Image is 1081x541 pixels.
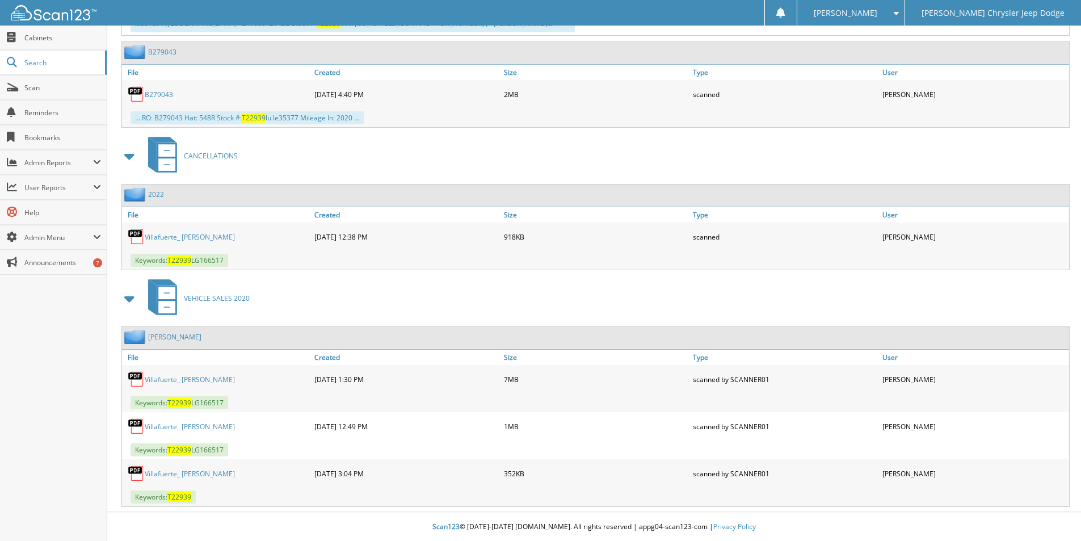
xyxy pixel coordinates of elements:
[312,368,501,391] div: [DATE] 1:30 PM
[690,462,880,485] div: scanned by SCANNER01
[128,371,145,388] img: PDF.png
[880,65,1069,80] a: User
[148,47,176,57] a: B279043
[167,445,191,455] span: T22939
[145,375,235,384] a: Villafuerte_ [PERSON_NAME]
[122,65,312,80] a: File
[24,133,101,142] span: Bookmarks
[107,513,1081,541] div: © [DATE]-[DATE] [DOMAIN_NAME]. All rights reserved | appg04-scan123-com |
[24,233,93,242] span: Admin Menu
[312,462,501,485] div: [DATE] 3:04 PM
[922,10,1065,16] span: [PERSON_NAME] Chrysler Jeep Dodge
[880,415,1069,438] div: [PERSON_NAME]
[690,350,880,365] a: Type
[93,258,102,267] div: 7
[131,490,196,504] span: Keywords:
[24,33,101,43] span: Cabinets
[814,10,877,16] span: [PERSON_NAME]
[690,83,880,106] div: scanned
[24,183,93,192] span: User Reports
[713,522,756,531] a: Privacy Policy
[312,207,501,223] a: Created
[501,83,691,106] div: 2MB
[128,418,145,435] img: PDF.png
[141,133,238,178] a: CANCELLATIONS
[131,443,228,456] span: Keywords: LG166517
[24,58,99,68] span: Search
[141,276,250,321] a: VEHICLE SALES 2020
[880,83,1069,106] div: [PERSON_NAME]
[167,398,191,408] span: T22939
[131,254,228,267] span: Keywords: LG166517
[145,422,235,431] a: Villafuerte_ [PERSON_NAME]
[131,396,228,409] span: Keywords: LG166517
[184,293,250,303] span: VEHICLE SALES 2020
[124,330,148,344] img: folder2.png
[880,225,1069,248] div: [PERSON_NAME]
[148,332,201,342] a: [PERSON_NAME]
[124,187,148,202] img: folder2.png
[690,65,880,80] a: Type
[501,415,691,438] div: 1MB
[167,492,191,502] span: T22939
[501,207,691,223] a: Size
[312,225,501,248] div: [DATE] 12:38 PM
[122,350,312,365] a: File
[880,207,1069,223] a: User
[24,208,101,217] span: Help
[880,368,1069,391] div: [PERSON_NAME]
[880,350,1069,365] a: User
[124,45,148,59] img: folder2.png
[690,207,880,223] a: Type
[880,462,1069,485] div: [PERSON_NAME]
[128,465,145,482] img: PDF.png
[24,158,93,167] span: Admin Reports
[167,255,191,265] span: T22939
[690,225,880,248] div: scanned
[184,151,238,161] span: CANCELLATIONS
[501,65,691,80] a: Size
[24,258,101,267] span: Announcements
[24,83,101,93] span: Scan
[145,232,235,242] a: Villafuerte_ [PERSON_NAME]
[128,86,145,103] img: PDF.png
[501,462,691,485] div: 352KB
[501,368,691,391] div: 7MB
[131,111,364,124] div: ... RO: B279043 Hat: 548R Stock #: lu le35377 Mileage In: 2020 ...
[145,469,235,479] a: Villafuerte_ [PERSON_NAME]
[312,350,501,365] a: Created
[690,368,880,391] div: scanned by SCANNER01
[145,90,173,99] a: B279043
[312,65,501,80] a: Created
[122,207,312,223] a: File
[242,113,266,123] span: T22939
[11,5,96,20] img: scan123-logo-white.svg
[312,415,501,438] div: [DATE] 12:49 PM
[690,415,880,438] div: scanned by SCANNER01
[501,350,691,365] a: Size
[432,522,460,531] span: Scan123
[128,228,145,245] img: PDF.png
[501,225,691,248] div: 918KB
[312,83,501,106] div: [DATE] 4:40 PM
[24,108,101,118] span: Reminders
[1024,487,1081,541] iframe: Chat Widget
[148,190,164,199] a: 2022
